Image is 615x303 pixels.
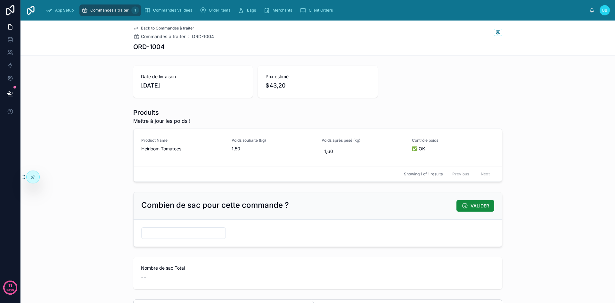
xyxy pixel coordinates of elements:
[298,4,337,16] a: Client Orders
[90,8,129,13] span: Commandes à traiter
[133,26,194,31] a: Back to Commandes à traiter
[322,138,404,143] span: Poids après pesé (kg)
[55,8,74,13] span: App Setup
[273,8,292,13] span: Merchants
[412,138,495,143] span: Contrôle poids
[232,138,314,143] span: Poids souhaité (kg)
[8,282,12,289] p: 11
[141,273,146,282] span: --
[44,4,78,16] a: App Setup
[26,5,36,15] img: App logo
[247,8,256,13] span: Bags
[602,8,607,13] span: BB
[266,73,370,80] span: Prix estimé
[141,200,289,210] h2: Combien de sac pour cette commande ?
[141,73,245,80] span: Date de livraison
[141,138,224,143] span: Product Name
[141,265,495,271] span: Nombre de sac Total
[232,146,314,152] span: 1,50
[412,146,495,152] span: ✅ OK
[141,81,245,90] span: [DATE]
[79,4,141,16] a: Commandes à traiter1
[266,81,370,90] span: $43,20
[131,6,139,14] div: 1
[153,8,192,13] span: Commandes Validées
[471,203,489,209] span: VALIDER
[141,26,194,31] span: Back to Commandes à traiter
[6,285,14,294] p: days
[262,4,297,16] a: Merchants
[309,8,333,13] span: Client Orders
[142,4,197,16] a: Commandes Validées
[133,117,191,125] span: Mettre à jour les poids !
[324,148,402,155] span: 1,60
[133,42,165,51] h1: ORD-1004
[198,4,235,16] a: Order Items
[456,200,494,212] button: VALIDER
[192,33,214,40] a: ORD-1004
[209,8,230,13] span: Order Items
[41,3,589,17] div: scrollable content
[133,108,191,117] h1: Produits
[404,172,443,177] span: Showing 1 of 1 results
[141,146,224,152] span: Heirloom Tomatoes
[133,33,185,40] a: Commandes à traiter
[141,33,185,40] span: Commandes à traiter
[236,4,260,16] a: Bags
